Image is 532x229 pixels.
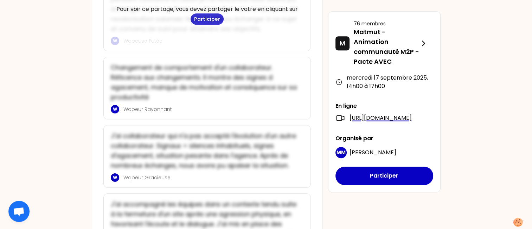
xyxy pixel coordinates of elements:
p: W [113,175,117,180]
p: Organisé par [335,134,433,143]
p: W [113,106,117,112]
p: MM [336,149,346,156]
p: M [340,38,345,48]
button: Participer [335,167,433,185]
p: Matmut - Animation communauté M2P - Pacte AVEC [354,27,419,67]
span: [PERSON_NAME] [350,148,396,156]
p: 76 membres [354,20,419,27]
p: Changement de comportement d'un collaborateur. Réticence aux changements. Il montre des signes d ... [111,63,299,102]
div: mercredi 17 septembre 2025 , 14h00 à 17h00 [335,74,433,91]
button: Participer [191,13,224,25]
div: Ouvrir le chat [8,201,30,222]
a: [URL][DOMAIN_NAME] [350,114,412,122]
p: En ligne [335,102,433,110]
p: J'ai collaborateur qui n'a pas accepté l'évolution d'un autre collaborateur. Signaux = silences i... [111,131,299,171]
p: Wapeur Rayonnant [123,106,299,113]
p: Pour voir ce partage, vous devez partager le votre en cliquant sur [107,5,308,25]
p: Wapeur Gracieuse [123,174,299,181]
